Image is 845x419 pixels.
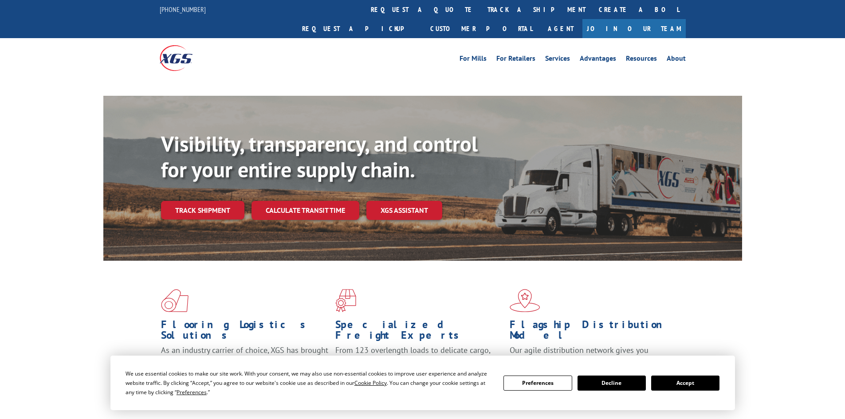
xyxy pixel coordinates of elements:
span: As an industry carrier of choice, XGS has brought innovation and dedication to flooring logistics... [161,345,328,376]
img: xgs-icon-total-supply-chain-intelligence-red [161,289,189,312]
a: Join Our Team [582,19,686,38]
a: Track shipment [161,201,244,219]
a: For Retailers [496,55,535,65]
a: For Mills [460,55,487,65]
div: Cookie Consent Prompt [110,356,735,410]
a: Calculate transit time [252,201,359,220]
a: Services [545,55,570,65]
a: [PHONE_NUMBER] [160,5,206,14]
a: Advantages [580,55,616,65]
button: Preferences [503,376,572,391]
a: Request a pickup [295,19,424,38]
h1: Specialized Freight Experts [335,319,503,345]
b: Visibility, transparency, and control for your entire supply chain. [161,130,478,183]
p: From 123 overlength loads to delicate cargo, our experienced staff knows the best way to move you... [335,345,503,384]
a: Agent [539,19,582,38]
h1: Flagship Distribution Model [510,319,677,345]
h1: Flooring Logistics Solutions [161,319,329,345]
div: We use essential cookies to make our site work. With your consent, we may also use non-essential ... [126,369,493,397]
span: Cookie Policy [354,379,387,387]
button: Accept [651,376,719,391]
img: xgs-icon-flagship-distribution-model-red [510,289,540,312]
a: Resources [626,55,657,65]
span: Our agile distribution network gives you nationwide inventory management on demand. [510,345,673,366]
a: XGS ASSISTANT [366,201,442,220]
a: Customer Portal [424,19,539,38]
span: Preferences [177,388,207,396]
button: Decline [578,376,646,391]
a: About [667,55,686,65]
img: xgs-icon-focused-on-flooring-red [335,289,356,312]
